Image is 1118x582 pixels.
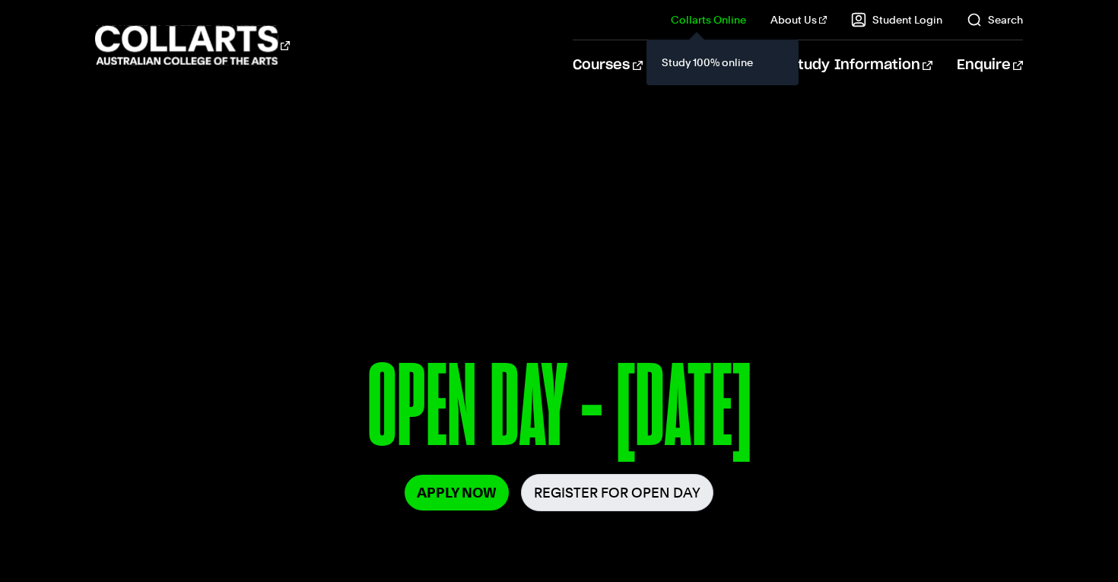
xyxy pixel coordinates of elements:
[521,474,713,511] a: Register for Open Day
[671,12,746,27] a: Collarts Online
[106,348,1012,474] p: OPEN DAY - [DATE]
[659,52,786,73] a: Study 100% online
[405,475,509,510] a: Apply Now
[770,12,827,27] a: About Us
[851,12,942,27] a: Student Login
[789,40,932,91] a: Study Information
[95,24,290,67] div: Go to homepage
[573,40,642,91] a: Courses
[957,40,1023,91] a: Enquire
[967,12,1023,27] a: Search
